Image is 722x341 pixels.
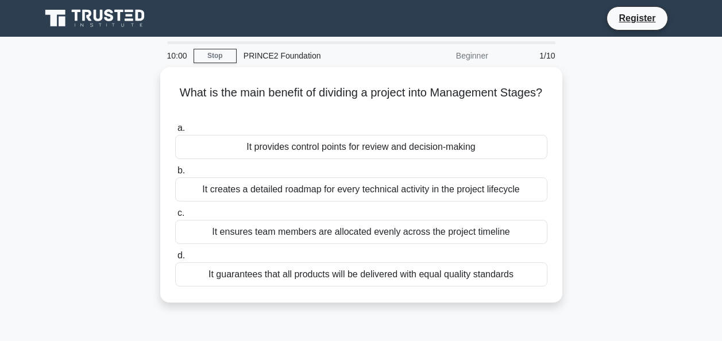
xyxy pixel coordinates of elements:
[174,86,549,114] h5: What is the main benefit of dividing a project into Management Stages?
[175,220,547,244] div: It ensures team members are allocated evenly across the project timeline
[175,135,547,159] div: It provides control points for review and decision-making
[177,208,184,218] span: c.
[175,262,547,286] div: It guarantees that all products will be delivered with equal quality standards
[177,123,185,133] span: a.
[160,44,194,67] div: 10:00
[194,49,237,63] a: Stop
[395,44,495,67] div: Beginner
[177,250,185,260] span: d.
[495,44,562,67] div: 1/10
[612,11,662,25] a: Register
[177,165,185,175] span: b.
[175,177,547,201] div: It creates a detailed roadmap for every technical activity in the project lifecycle
[237,44,395,67] div: PRINCE2 Foundation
